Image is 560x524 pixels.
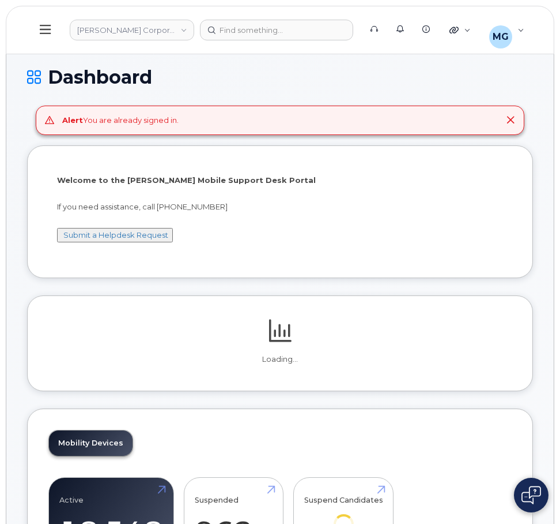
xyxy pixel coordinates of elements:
a: Submit a Helpdesk Request [63,230,168,239]
a: Mobility Devices [49,431,133,456]
strong: Alert [62,115,83,125]
p: If you need assistance, call [PHONE_NUMBER] [57,201,503,212]
p: Welcome to the [PERSON_NAME] Mobile Support Desk Portal [57,175,503,186]
button: Submit a Helpdesk Request [57,228,173,242]
img: Open chat [521,486,541,504]
h1: Dashboard [27,67,533,87]
p: Loading... [48,354,512,365]
div: You are already signed in. [62,115,179,126]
